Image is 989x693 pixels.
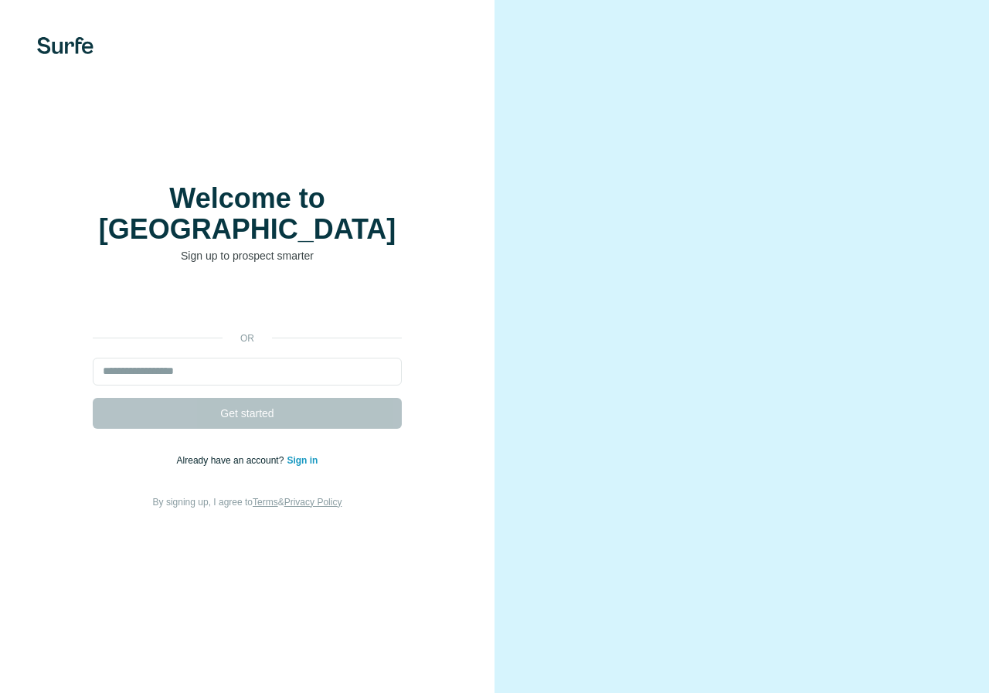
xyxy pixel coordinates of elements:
iframe: Bouton "Se connecter avec Google" [85,287,410,321]
a: Privacy Policy [284,497,342,508]
a: Terms [253,497,278,508]
p: Sign up to prospect smarter [93,248,402,263]
a: Sign in [287,455,318,466]
h1: Welcome to [GEOGRAPHIC_DATA] [93,183,402,245]
p: or [223,331,272,345]
img: Surfe's logo [37,37,93,54]
span: Already have an account? [177,455,287,466]
span: By signing up, I agree to & [153,497,342,508]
